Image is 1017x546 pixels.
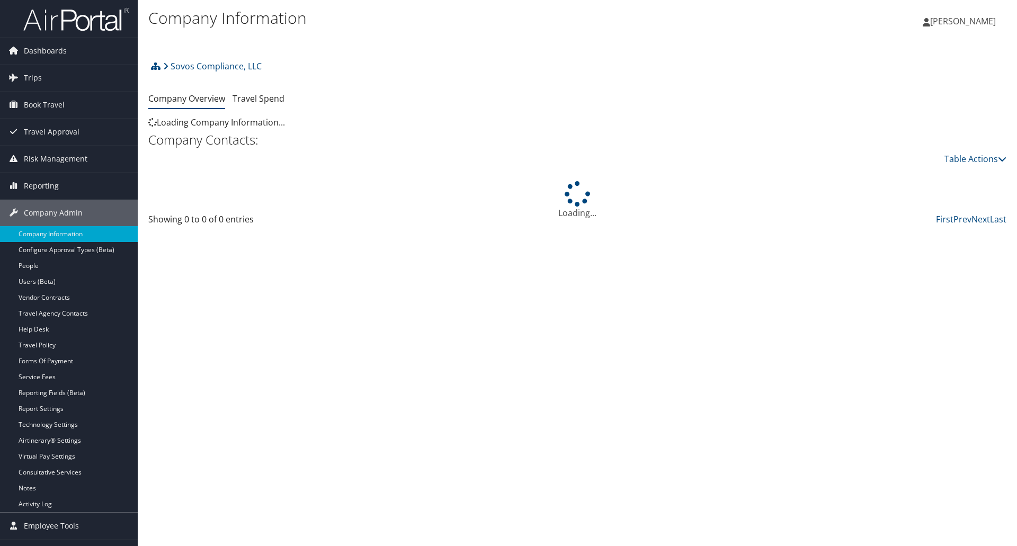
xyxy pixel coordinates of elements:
h1: Company Information [148,7,720,29]
div: Showing 0 to 0 of 0 entries [148,213,351,231]
span: [PERSON_NAME] [930,15,996,27]
span: Employee Tools [24,513,79,539]
a: First [936,213,953,225]
a: Company Overview [148,93,225,104]
span: Loading Company Information... [148,117,285,128]
a: Sovos Compliance, LLC [163,56,262,77]
a: Next [971,213,990,225]
span: Dashboards [24,38,67,64]
span: Book Travel [24,92,65,118]
span: Company Admin [24,200,83,226]
a: [PERSON_NAME] [923,5,1006,37]
a: Prev [953,213,971,225]
a: Travel Spend [233,93,284,104]
h2: Company Contacts: [148,131,1006,149]
a: Last [990,213,1006,225]
span: Reporting [24,173,59,199]
span: Travel Approval [24,119,79,145]
span: Risk Management [24,146,87,172]
span: Trips [24,65,42,91]
img: airportal-logo.png [23,7,129,32]
div: Loading... [148,181,1006,219]
a: Table Actions [944,153,1006,165]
